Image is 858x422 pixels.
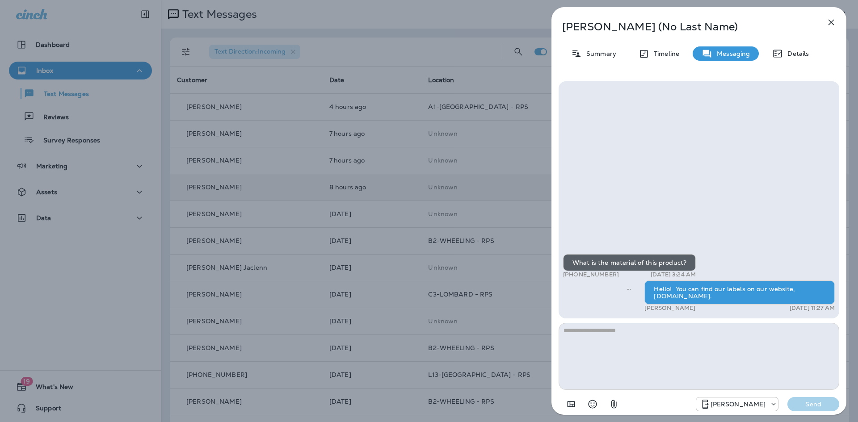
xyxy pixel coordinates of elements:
[783,50,809,57] p: Details
[790,305,835,312] p: [DATE] 11:27 AM
[582,50,616,57] p: Summary
[712,50,750,57] p: Messaging
[627,284,631,292] span: Sent
[562,21,806,33] p: [PERSON_NAME] (No Last Name)
[649,50,679,57] p: Timeline
[562,395,580,413] button: Add in a premade template
[644,280,835,305] div: Hello! You can find our labels on our website, [DOMAIN_NAME].
[563,254,696,271] div: What is the material of this product?
[651,271,696,278] p: [DATE] 3:24 AM
[563,271,619,278] p: [PHONE_NUMBER]
[644,305,695,312] p: [PERSON_NAME]
[696,399,778,409] div: +1 (219) 301-9453
[584,395,601,413] button: Select an emoji
[711,401,766,408] p: [PERSON_NAME]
